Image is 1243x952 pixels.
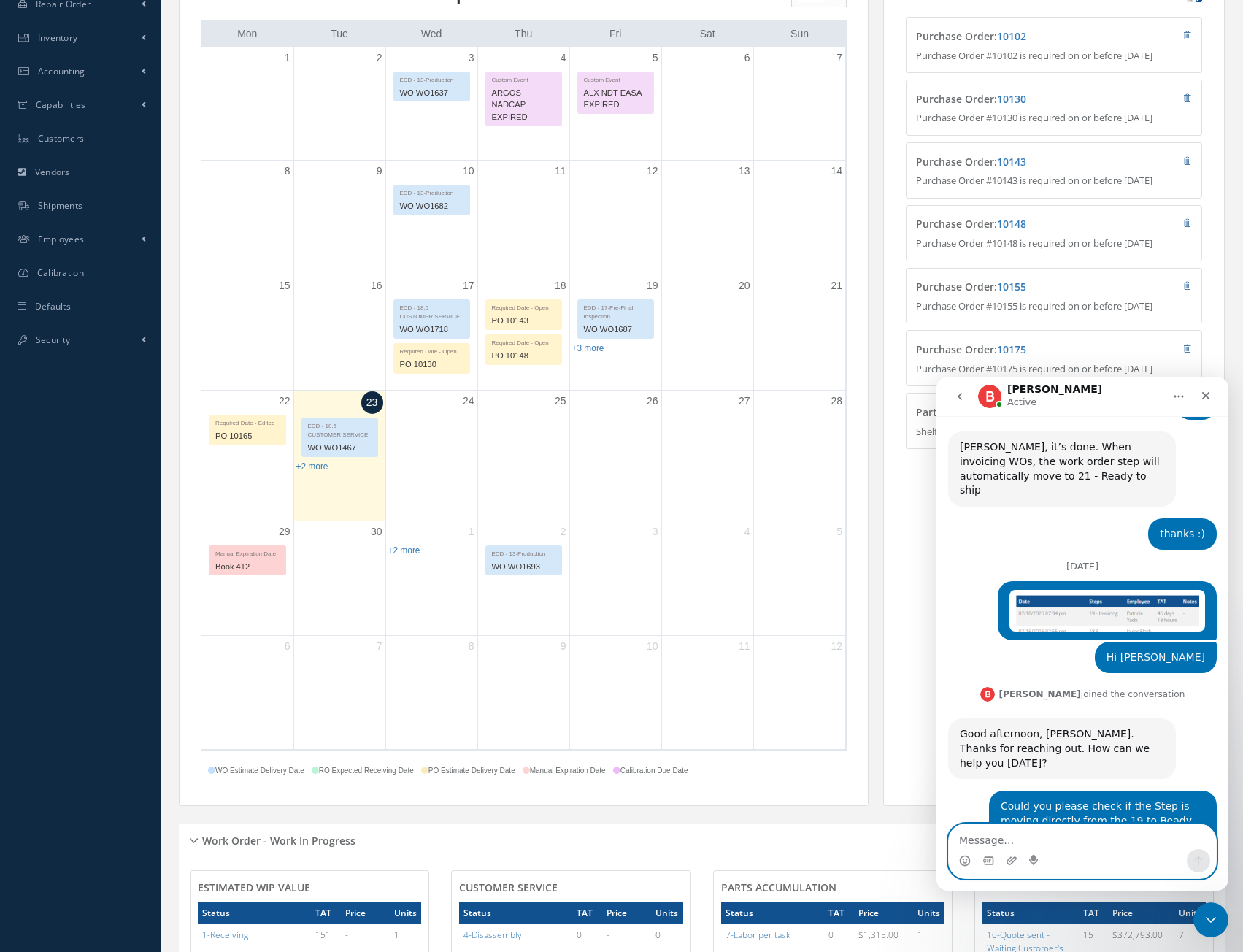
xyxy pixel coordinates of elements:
a: 7-Labor per task [726,929,790,941]
a: Sunday [788,25,812,43]
p: Purchase Order #10102 is required on or before [DATE] [916,49,1192,64]
span: Vendors [35,166,70,178]
td: September 16, 2025 [293,275,385,391]
td: 1 [390,924,421,946]
iframe: Intercom live chat [936,377,1228,891]
td: September 19, 2025 [569,275,661,391]
div: Manual Expiration Date [209,546,285,558]
h4: Parts Accumulation [721,882,944,894]
a: 10155 [997,280,1026,293]
h4: Purchase Order [916,281,1117,293]
h4: Purchase Order [916,344,1117,356]
div: Custom Event [486,72,561,85]
td: 0 [572,924,602,946]
a: October 12, 2025 [828,636,845,657]
td: September 7, 2025 [753,47,845,161]
a: Thursday [512,25,535,43]
div: WO WO1693 [486,558,561,575]
span: : [994,155,1026,169]
a: Saturday [697,25,718,43]
div: EDD - 18.5 CUSTOMER SERVICE [394,300,469,321]
a: September 17, 2025 [460,275,477,296]
span: : [994,92,1026,106]
td: September 9, 2025 [293,160,385,275]
td: October 3, 2025 [569,521,661,636]
td: September 28, 2025 [753,390,845,521]
a: September 29, 2025 [276,521,293,542]
h4: Purchase Order [916,218,1117,231]
th: TAT [572,902,602,924]
td: October 2, 2025 [477,521,569,636]
td: September 6, 2025 [661,47,753,161]
span: - [345,929,348,941]
h4: Estimated WIP Value [198,882,421,894]
th: Units [390,902,421,924]
p: Calibration Due Date [613,765,688,776]
p: WO Estimate Delivery Date [208,765,304,776]
div: Required Date - Open [394,344,469,356]
a: 1-Receiving [202,929,248,941]
a: September 16, 2025 [368,275,385,296]
a: Show 2 more events [296,461,328,472]
a: September 8, 2025 [282,161,293,182]
a: September 18, 2025 [552,275,569,296]
div: Required Date - Edited [209,415,285,428]
div: EDD - 17-Pre-Final Inspection [578,300,653,321]
iframe: Intercom live chat [1193,902,1228,937]
td: September 12, 2025 [569,160,661,275]
p: Purchase Order #10148 is required on or before [DATE] [916,237,1192,251]
a: September 7, 2025 [834,47,845,69]
th: Status [982,902,1080,924]
td: September 8, 2025 [201,160,293,275]
h4: Assembly Test [982,882,1206,894]
a: September 22, 2025 [276,391,293,412]
a: October 5, 2025 [834,521,845,542]
a: 10102 [997,29,1026,43]
a: September 3, 2025 [466,47,477,69]
a: September 26, 2025 [644,391,661,412]
a: 4-Disassembly [463,929,522,941]
a: September 1, 2025 [282,47,293,69]
span: Calibration [37,266,84,279]
th: Status [198,902,311,924]
span: : [994,217,1026,231]
th: Price [602,902,651,924]
td: September 24, 2025 [385,390,477,521]
td: October 4, 2025 [661,521,753,636]
a: Monday [234,25,260,43]
div: WO WO1687 [578,321,653,338]
a: Tuesday [328,25,351,43]
h4: Customer Service [459,882,682,894]
a: September 10, 2025 [460,161,477,182]
h4: Purchase Order [916,156,1117,169]
td: September 27, 2025 [661,390,753,521]
a: 10175 [997,342,1026,356]
a: September 24, 2025 [460,391,477,412]
a: October 8, 2025 [466,636,477,657]
div: PO 10148 [486,348,561,364]
th: Units [913,902,944,924]
a: September 2, 2025 [374,47,385,69]
td: September 10, 2025 [385,160,477,275]
a: October 1, 2025 [466,521,477,542]
th: Price [1108,902,1174,924]
a: September 15, 2025 [276,275,293,296]
span: Accounting [38,65,85,77]
td: September 2, 2025 [293,47,385,161]
td: September 23, 2025 [293,390,385,521]
div: ARGOS NADCAP EXPIRED [486,85,561,126]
